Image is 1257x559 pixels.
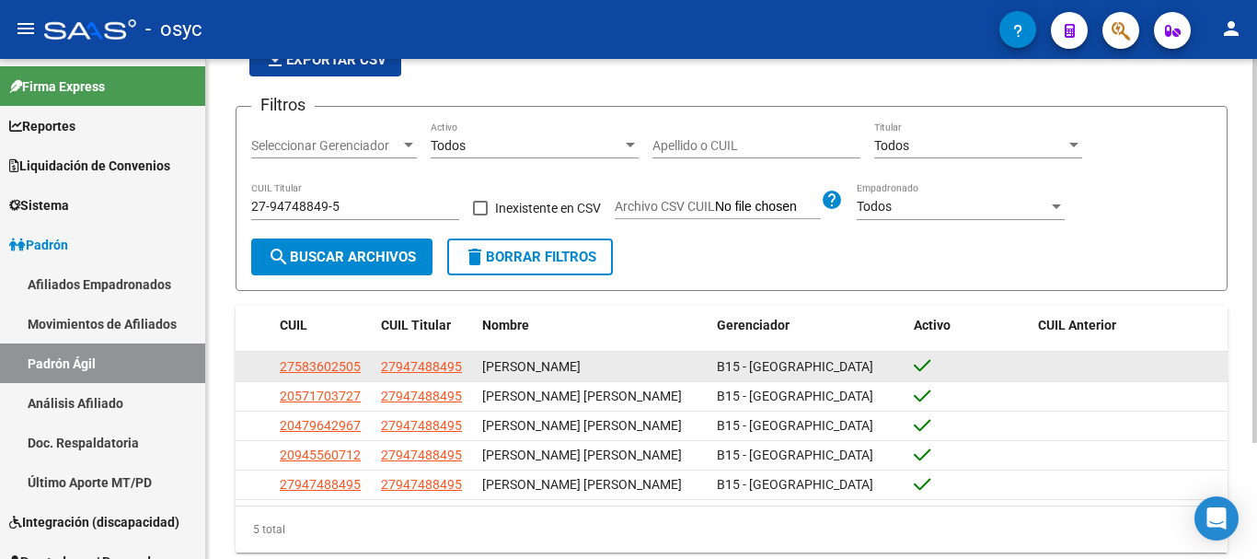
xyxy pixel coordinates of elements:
[381,477,462,492] span: 27947488495
[717,318,790,332] span: Gerenciador
[1220,17,1242,40] mat-icon: person
[381,448,462,462] span: 27947488495
[251,92,315,118] h3: Filtros
[482,318,529,332] span: Nombre
[9,512,179,532] span: Integración (discapacidad)
[251,239,432,275] button: Buscar Archivos
[251,138,400,154] span: Seleccionar Gerenciador
[236,507,1228,553] div: 5 total
[280,477,361,492] span: 27947488495
[381,389,462,403] span: 27947488495
[482,359,581,374] span: [PERSON_NAME]
[264,48,286,70] mat-icon: file_download
[268,249,416,265] span: Buscar Archivos
[280,448,361,462] span: 20945560712
[482,418,682,433] span: [PERSON_NAME] [PERSON_NAME]
[495,197,601,219] span: Inexistente en CSV
[268,246,290,268] mat-icon: search
[280,359,361,374] span: 27583602505
[715,199,821,215] input: Archivo CSV CUIL
[475,306,709,345] datatable-header-cell: Nombre
[280,418,361,433] span: 20479642967
[9,195,69,215] span: Sistema
[482,477,682,492] span: [PERSON_NAME] [PERSON_NAME]
[264,52,386,68] span: Exportar CSV
[9,156,170,176] span: Liquidación de Convenios
[482,448,682,462] span: [PERSON_NAME] [PERSON_NAME]
[381,418,462,433] span: 27947488495
[249,43,401,76] button: Exportar CSV
[280,389,361,403] span: 20571703727
[464,246,486,268] mat-icon: delete
[906,306,1031,345] datatable-header-cell: Activo
[717,448,873,462] span: B15 - [GEOGRAPHIC_DATA]
[381,318,451,332] span: CUIL Titular
[280,318,307,332] span: CUIL
[272,306,374,345] datatable-header-cell: CUIL
[1038,318,1116,332] span: CUIL Anterior
[464,249,596,265] span: Borrar Filtros
[821,189,843,211] mat-icon: help
[615,199,715,214] span: Archivo CSV CUIL
[482,389,682,403] span: [PERSON_NAME] [PERSON_NAME]
[1031,306,1228,345] datatable-header-cell: CUIL Anterior
[15,17,37,40] mat-icon: menu
[447,239,613,275] button: Borrar Filtros
[717,418,873,433] span: B15 - [GEOGRAPHIC_DATA]
[381,359,462,374] span: 27947488495
[9,116,75,136] span: Reportes
[717,389,873,403] span: B15 - [GEOGRAPHIC_DATA]
[9,76,105,97] span: Firma Express
[914,318,951,332] span: Activo
[431,138,466,153] span: Todos
[9,235,68,255] span: Padrón
[709,306,907,345] datatable-header-cell: Gerenciador
[874,138,909,153] span: Todos
[717,359,873,374] span: B15 - [GEOGRAPHIC_DATA]
[717,477,873,492] span: B15 - [GEOGRAPHIC_DATA]
[374,306,475,345] datatable-header-cell: CUIL Titular
[1194,496,1239,541] div: Open Intercom Messenger
[857,199,892,214] span: Todos
[145,9,202,50] span: - osyc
